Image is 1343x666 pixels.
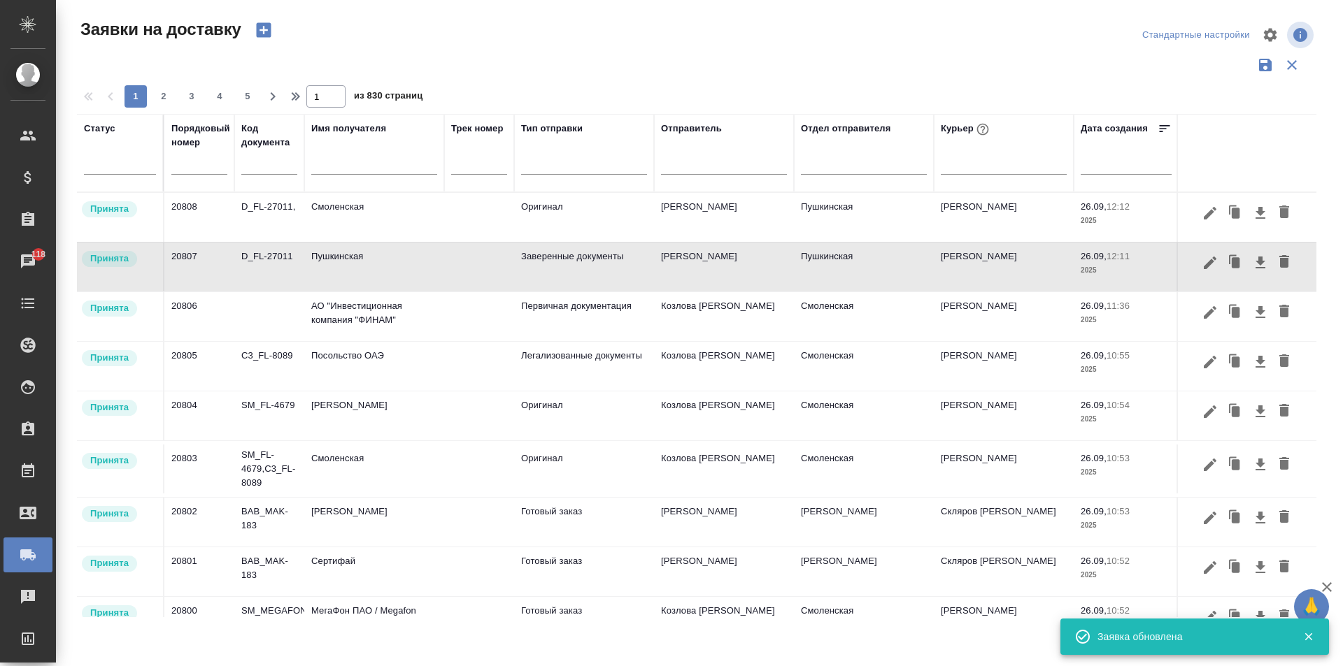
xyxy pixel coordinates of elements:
button: 2 [152,85,175,108]
span: Заявки на доставку [77,18,241,41]
p: 2025 [1081,568,1172,582]
td: Смоленская [304,193,444,242]
td: BAB_MAK-183 [234,547,304,596]
button: Редактировать [1198,398,1222,425]
td: Скляров [PERSON_NAME] [934,547,1074,596]
div: Курьер назначен [80,505,156,523]
p: 26.09, [1081,506,1107,516]
span: 5 [236,89,259,103]
div: Порядковый номер [171,122,230,150]
td: 20802 [164,498,234,546]
span: 4 [208,89,231,103]
p: 26.09, [1081,301,1107,311]
button: Клонировать [1222,554,1249,581]
p: Принята [90,202,129,216]
td: Заверенные документы [514,242,654,291]
button: 🙏 [1294,589,1329,624]
td: Скляров [PERSON_NAME] [934,498,1074,546]
p: 2025 [1081,263,1172,277]
button: Клонировать [1222,299,1249,326]
p: 2025 [1081,465,1172,479]
button: Редактировать [1198,554,1222,581]
button: Клонировать [1222,451,1249,478]
td: [PERSON_NAME] [934,444,1074,493]
button: Клонировать [1222,249,1249,276]
p: 10:52 [1107,556,1130,566]
button: Удалить [1272,398,1296,425]
button: Удалить [1272,604,1296,630]
span: 3 [180,89,203,103]
button: Скачать [1249,200,1272,226]
div: Курьер [941,120,992,138]
div: Отдел отправителя [801,122,890,136]
td: 20805 [164,342,234,391]
td: [PERSON_NAME] [934,242,1074,291]
div: Трек номер [451,122,504,136]
button: Скачать [1249,451,1272,478]
button: Удалить [1272,349,1296,375]
p: 10:54 [1107,400,1130,410]
button: Сохранить фильтры [1252,52,1279,78]
td: [PERSON_NAME] [654,547,794,596]
td: Оригинал [514,193,654,242]
p: 26.09, [1081,400,1107,410]
td: Готовый заказ [514,547,654,596]
td: Пушкинская [304,242,444,291]
td: [PERSON_NAME] [934,391,1074,440]
button: Скачать [1249,299,1272,326]
p: Принята [90,400,129,414]
button: 4 [208,85,231,108]
p: 10:53 [1107,453,1130,463]
td: [PERSON_NAME] [934,292,1074,341]
td: [PERSON_NAME] [934,193,1074,242]
p: Принята [90,556,129,570]
div: Курьер назначен [80,554,156,573]
div: Курьер назначен [80,604,156,623]
button: Редактировать [1198,349,1222,375]
p: 26.09, [1081,251,1107,261]
td: Козлова [PERSON_NAME] [654,292,794,341]
button: Сбросить фильтры [1279,52,1305,78]
div: Курьер назначен [80,451,156,470]
button: Скачать [1249,554,1272,581]
button: Удалить [1272,249,1296,276]
div: Отправитель [661,122,722,136]
div: Курьер назначен [80,398,156,417]
button: Клонировать [1222,349,1249,375]
p: 26.09, [1081,350,1107,361]
p: Принята [90,606,129,620]
button: Скачать [1249,349,1272,375]
span: Настроить таблицу [1253,18,1287,52]
span: из 830 страниц [354,87,422,108]
p: 2025 [1081,214,1172,228]
button: Скачать [1249,604,1272,630]
button: Редактировать [1198,505,1222,531]
span: 118 [23,247,55,261]
button: Удалить [1272,299,1296,326]
button: 3 [180,85,203,108]
td: Пушкинская [794,193,934,242]
td: [PERSON_NAME] [304,391,444,440]
div: Имя получателя [311,122,386,136]
p: Принята [90,301,129,315]
td: 20804 [164,391,234,440]
td: Смоленская [794,597,934,646]
p: 2025 [1081,363,1172,377]
p: Принята [90,454,129,468]
p: 12:12 [1107,201,1130,212]
td: МегаФон ПАО / Megafon [304,597,444,646]
div: Код документа [241,122,297,150]
td: D_FL-27011 [234,242,304,291]
p: 2025 [1081,412,1172,426]
td: Легализованные документы [514,342,654,391]
button: Редактировать [1198,451,1222,478]
button: Клонировать [1222,398,1249,425]
span: 2 [152,89,175,103]
button: Редактировать [1198,299,1222,326]
div: Курьер назначен [80,249,156,268]
td: 20803 [164,444,234,493]
td: C3_FL-8089 [234,342,304,391]
button: Клонировать [1222,604,1249,630]
p: 10:55 [1107,350,1130,361]
td: Первичная документация [514,292,654,341]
